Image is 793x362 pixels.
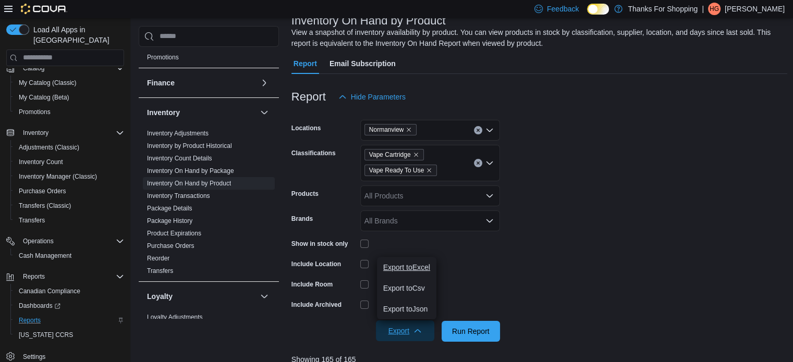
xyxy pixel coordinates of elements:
span: Load All Apps in [GEOGRAPHIC_DATA] [29,24,124,45]
span: Export to Csv [383,284,430,292]
span: Transfers [19,216,45,224]
span: Normanview [364,124,417,135]
a: Dashboards [15,299,65,312]
button: Operations [2,234,128,248]
span: Feedback [547,4,579,14]
button: Inventory [258,106,271,119]
a: Product Expirations [147,230,201,237]
label: Classifications [291,149,336,157]
label: Products [291,190,319,198]
a: Promotions [147,54,179,61]
p: [PERSON_NAME] [725,3,785,15]
span: Cash Management [15,249,124,262]
button: Promotions [10,105,128,119]
h3: Finance [147,78,175,88]
span: Dashboards [15,299,124,312]
span: Vape Ready To Use [369,165,424,176]
a: Inventory by Product Historical [147,142,232,149]
h3: Inventory On Hand by Product [291,15,446,27]
button: Remove Normanview from selection in this group [406,127,412,133]
span: Operations [23,237,54,245]
span: Vape Ready To Use [364,165,437,176]
h3: Inventory [147,107,180,118]
span: Reports [19,270,124,283]
span: Inventory Count [15,156,124,168]
div: View a snapshot of inventory availability by product. You can view products in stock by classific... [291,27,783,49]
span: Loyalty Adjustments [147,313,203,321]
span: My Catalog (Classic) [19,79,77,87]
span: Purchase Orders [147,242,194,250]
span: Promotions [15,106,124,118]
a: My Catalog (Classic) [15,77,81,89]
a: Adjustments (Classic) [15,141,83,154]
span: Inventory Count Details [147,154,212,163]
button: Purchase Orders [10,184,128,198]
input: Dark Mode [587,4,609,15]
a: Dashboards [10,298,128,313]
span: Transfers (Classic) [15,199,124,212]
span: Reorder [147,254,169,263]
span: Purchase Orders [19,187,66,195]
span: Canadian Compliance [15,285,124,297]
button: Open list of options [485,217,494,225]
span: Washington CCRS [15,329,124,341]
span: Inventory Adjustments [147,129,209,138]
a: Reports [15,314,45,327]
button: Loyalty [147,291,256,302]
span: Export to Json [383,305,430,313]
a: Reorder [147,255,169,262]
a: [US_STATE] CCRS [15,329,77,341]
span: HG [710,3,719,15]
span: Adjustments (Classic) [19,143,79,152]
label: Show in stock only [291,240,348,248]
button: Reports [19,270,49,283]
button: Adjustments (Classic) [10,140,128,155]
a: Transfers [147,267,173,274]
span: [US_STATE] CCRS [19,331,73,339]
a: Canadian Compliance [15,285,84,297]
span: Vape Cartridge [369,149,411,160]
button: Export toJson [377,298,436,319]
p: Thanks For Shopping [628,3,698,15]
button: Canadian Compliance [10,284,128,298]
label: Include Archived [291,301,341,309]
span: Inventory Count [19,158,63,166]
button: Clear input [474,126,482,134]
div: Loyalty [139,311,279,340]
a: Inventory On Hand by Package [147,167,234,174]
span: Cash Management [19,252,71,260]
button: Finance [147,78,256,88]
span: Settings [23,353,45,361]
button: Inventory Manager (Classic) [10,169,128,184]
a: Inventory Count Details [147,155,212,162]
div: Inventory [139,127,279,281]
button: Export toExcel [377,257,436,278]
span: Export to Excel [383,263,430,271]
button: Inventory [147,107,256,118]
a: Purchase Orders [15,185,70,197]
button: Reports [10,313,128,328]
button: Remove Vape Ready To Use from selection in this group [426,167,432,173]
span: Report [294,53,317,74]
span: Normanview [369,124,404,135]
span: Email Subscription [330,53,396,74]
button: Operations [19,235,58,247]
span: Purchase Orders [15,185,124,197]
a: My Catalog (Beta) [15,91,74,104]
span: Reports [19,316,41,324]
button: Hide Parameters [334,86,410,107]
button: Catalog [2,61,128,76]
span: My Catalog (Beta) [15,91,124,104]
span: My Catalog (Classic) [15,77,124,89]
p: | [702,3,704,15]
span: My Catalog (Beta) [19,93,69,102]
span: Promotions [147,53,179,61]
span: Dashboards [19,302,60,310]
button: Export toCsv [377,278,436,298]
div: Discounts & Promotions [139,26,279,68]
span: Transfers [15,214,124,227]
a: Inventory Transactions [147,192,210,199]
